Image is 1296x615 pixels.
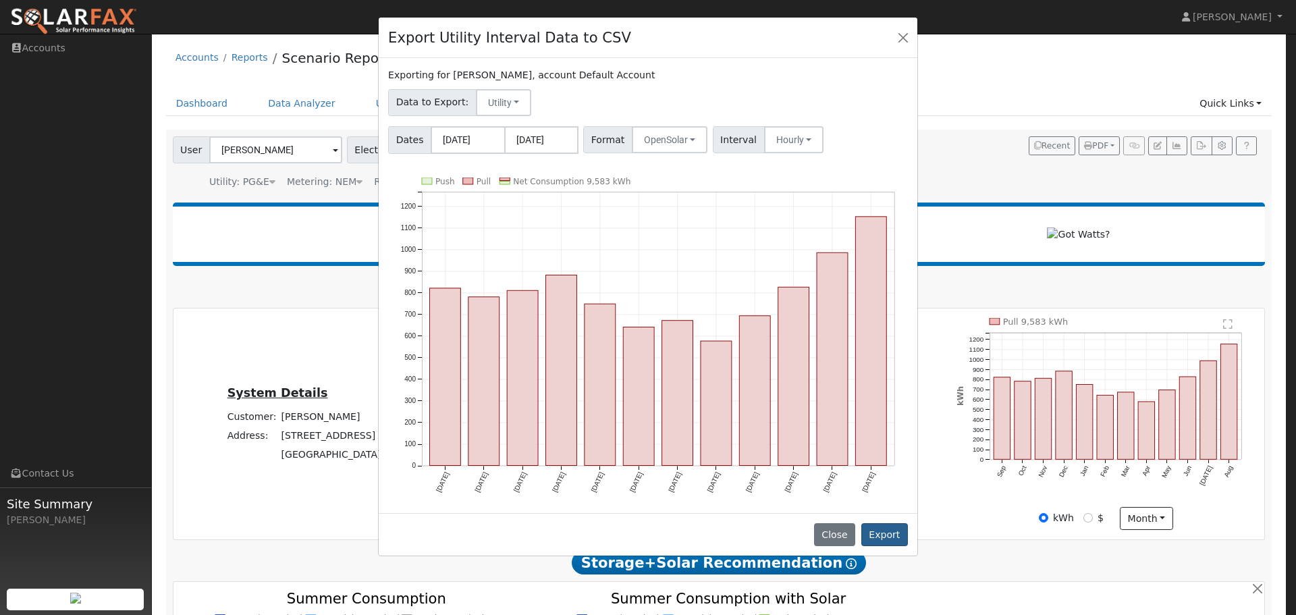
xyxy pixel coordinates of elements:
label: Exporting for [PERSON_NAME], account Default Account [388,68,655,82]
text: 900 [404,267,416,275]
text: [DATE] [435,471,450,493]
span: Format [583,126,632,153]
text: [DATE] [667,471,682,493]
span: Dates [388,126,431,154]
button: Utility [476,89,532,116]
rect: onclick="" [623,327,654,465]
rect: onclick="" [662,320,693,465]
text: [DATE] [512,471,528,493]
rect: onclick="" [468,297,500,466]
text: 100 [404,440,416,448]
text: [DATE] [474,471,489,493]
rect: onclick="" [585,304,616,465]
button: Close [894,28,913,47]
text: [DATE] [861,471,876,493]
text: [DATE] [551,471,566,493]
text: [DATE] [590,471,605,493]
text: Push [435,177,455,186]
text: [DATE] [628,471,644,493]
text: 400 [404,375,416,383]
rect: onclick="" [778,287,809,465]
text: [DATE] [745,471,760,493]
span: Data to Export: [388,89,477,116]
text: 0 [412,462,416,469]
h4: Export Utility Interval Data to CSV [388,27,631,49]
text: 200 [404,419,416,426]
text: 600 [404,332,416,340]
text: [DATE] [783,471,799,493]
button: OpenSolar [632,126,708,153]
text: 1200 [401,203,416,210]
text: 700 [404,311,416,318]
button: Export [861,523,908,546]
rect: onclick="" [701,341,732,465]
text: Pull [477,177,491,186]
rect: onclick="" [739,316,770,466]
text: 800 [404,289,416,296]
text: 1100 [401,224,416,232]
span: Interval [713,126,765,153]
text: 300 [404,397,416,404]
rect: onclick="" [546,275,577,465]
rect: onclick="" [817,252,848,465]
rect: onclick="" [856,217,887,466]
button: Hourly [764,126,824,153]
rect: onclick="" [430,288,461,466]
text: 1000 [401,246,416,253]
text: 500 [404,354,416,361]
text: [DATE] [706,471,722,493]
text: Net Consumption 9,583 kWh [513,177,630,186]
button: Close [814,523,855,546]
rect: onclick="" [507,290,538,465]
text: [DATE] [822,471,838,493]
